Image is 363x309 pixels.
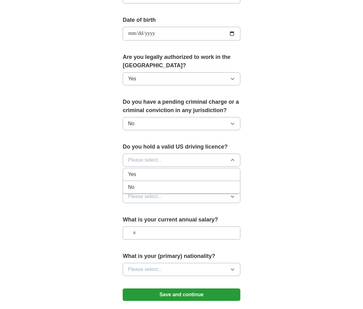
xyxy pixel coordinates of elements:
span: No [128,183,134,191]
span: Please select... [128,193,162,200]
button: Please select... [123,263,240,276]
label: Date of birth [123,16,240,24]
label: Do you have a pending criminal charge or a criminal conviction in any jurisdiction? [123,98,240,115]
button: No [123,117,240,130]
span: Please select... [128,266,162,273]
label: What is your (primary) nationality? [123,252,240,260]
button: Save and continue [123,288,240,301]
label: What is your current annual salary? [123,216,240,224]
span: No [128,120,134,127]
button: Please select... [123,154,240,167]
button: Please select... [123,190,240,203]
span: Yes [128,75,136,83]
label: Do you hold a valid US driving licence? [123,143,240,151]
button: Yes [123,72,240,85]
label: Are you legally authorized to work in the [GEOGRAPHIC_DATA]? [123,53,240,70]
span: Yes [128,171,136,178]
span: Please select... [128,156,162,164]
